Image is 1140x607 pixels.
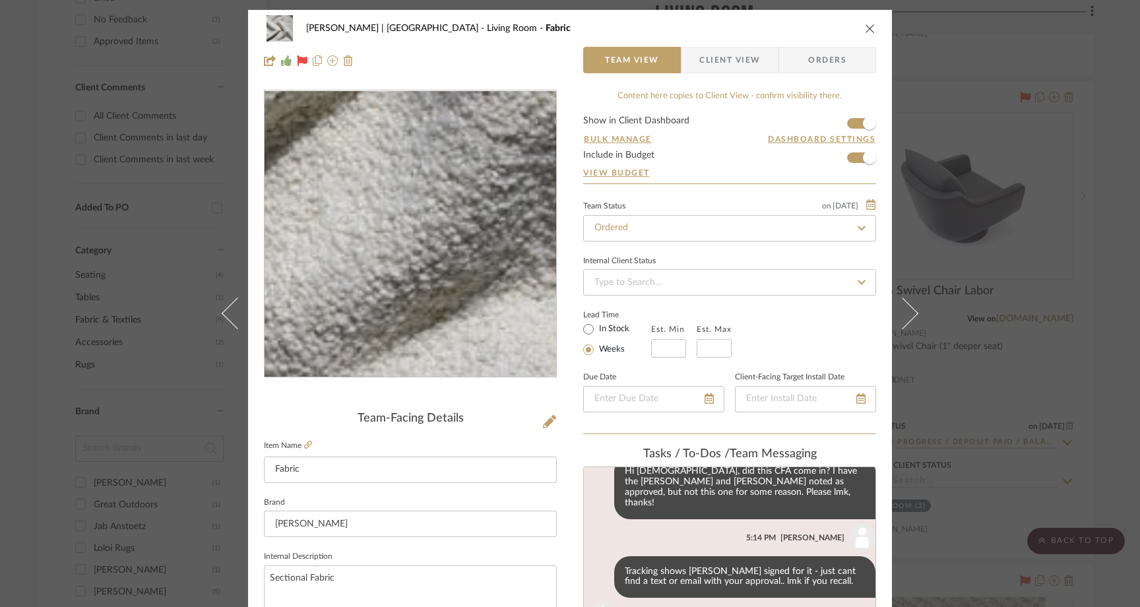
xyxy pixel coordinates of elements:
span: Tasks / To-Dos / [643,448,730,460]
img: Remove from project [343,55,354,66]
span: Client View [699,47,760,73]
div: Content here copies to Client View - confirm visibility there. [583,90,876,103]
div: Team Status [583,203,625,210]
span: [DATE] [831,201,860,210]
input: Enter Install Date [735,386,876,412]
label: Brand [264,499,285,506]
a: View Budget [583,168,876,178]
button: close [864,22,876,34]
img: 6d1ac75d-8394-4fdb-893a-3cfb9669578d_436x436.jpg [267,91,554,377]
label: Due Date [583,374,616,381]
div: [PERSON_NAME] [780,532,844,544]
input: Type to Search… [583,215,876,241]
div: Team-Facing Details [264,412,557,426]
label: Weeks [596,344,625,356]
input: Enter Due Date [583,386,724,412]
div: team Messaging [583,447,876,462]
label: Client-Facing Target Install Date [735,374,844,381]
label: Internal Description [264,554,332,560]
button: Dashboard Settings [767,133,876,145]
input: Type to Search… [583,269,876,296]
div: 5:14 PM [746,532,776,544]
label: Est. Max [697,325,732,334]
label: Lead Time [583,309,651,321]
input: Enter Item Name [264,457,557,483]
span: Living Room [487,24,546,33]
img: user_avatar.png [849,525,875,551]
div: 0 [265,91,556,377]
div: Tracking shows [PERSON_NAME] signed for it - just cant find a text or email with your approval.. ... [614,556,875,598]
img: 6d1ac75d-8394-4fdb-893a-3cfb9669578d_48x40.jpg [264,15,296,42]
span: [PERSON_NAME] | [GEOGRAPHIC_DATA] [306,24,487,33]
button: Bulk Manage [583,133,652,145]
label: In Stock [596,323,629,335]
span: on [822,202,831,210]
span: Team View [605,47,659,73]
label: Item Name [264,440,312,451]
input: Enter Brand [264,511,557,537]
div: Internal Client Status [583,258,656,265]
span: Orders [794,47,861,73]
label: Est. Min [651,325,685,334]
div: Hi [DEMOGRAPHIC_DATA], did this CFA come in? I have the [PERSON_NAME] and [PERSON_NAME] noted as ... [614,456,875,519]
mat-radio-group: Select item type [583,321,651,358]
span: Fabric [546,24,571,33]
